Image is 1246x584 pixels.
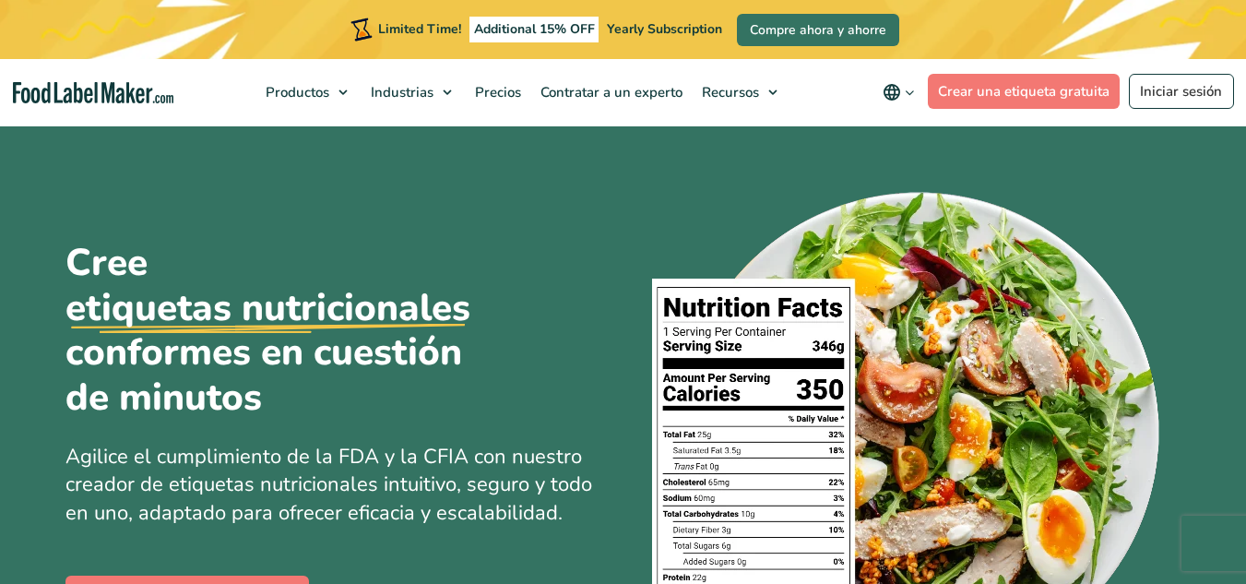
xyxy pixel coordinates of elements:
span: Precios [469,83,523,101]
u: etiquetas nutricionales [65,286,470,331]
span: Productos [260,83,331,101]
span: Additional 15% OFF [469,17,599,42]
span: Limited Time! [378,20,461,38]
a: Precios [466,59,527,125]
span: Yearly Subscription [607,20,722,38]
span: Agilice el cumplimiento de la FDA y la CFIA con nuestro creador de etiquetas nutricionales intuit... [65,443,592,528]
a: Crear una etiqueta gratuita [928,74,1121,109]
span: Contratar a un experto [535,83,684,101]
span: Industrias [365,83,435,101]
a: Iniciar sesión [1129,74,1234,109]
a: Contratar a un experto [531,59,688,125]
a: Industrias [362,59,461,125]
span: Recursos [696,83,761,101]
a: Productos [256,59,357,125]
a: Compre ahora y ahorre [737,14,899,46]
h1: Cree conformes en cuestión de minutos [65,241,508,421]
a: Recursos [693,59,787,125]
